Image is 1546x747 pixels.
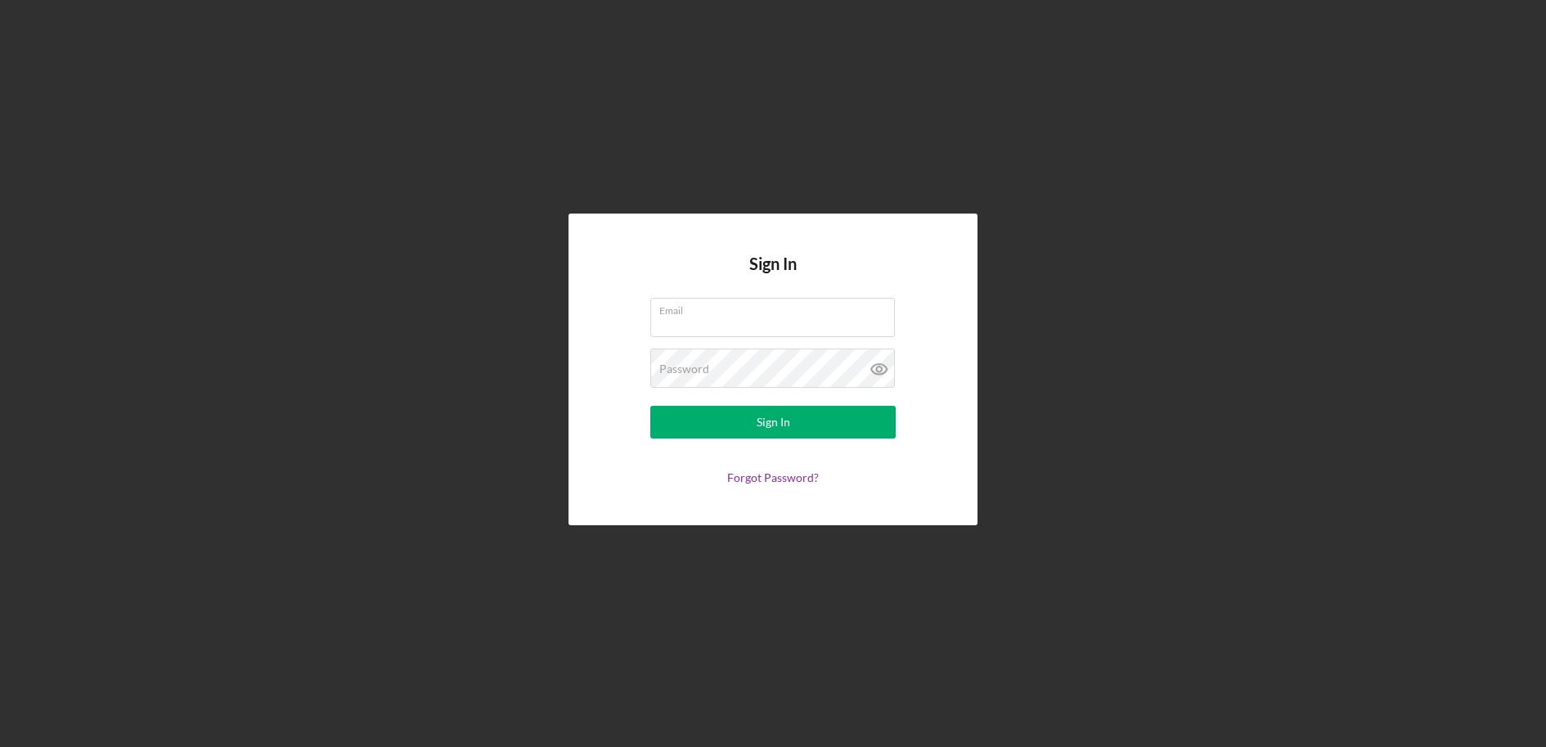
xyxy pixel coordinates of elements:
[650,406,896,439] button: Sign In
[727,470,819,484] a: Forgot Password?
[659,362,709,376] label: Password
[757,406,790,439] div: Sign In
[659,299,895,317] label: Email
[749,254,797,298] h4: Sign In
